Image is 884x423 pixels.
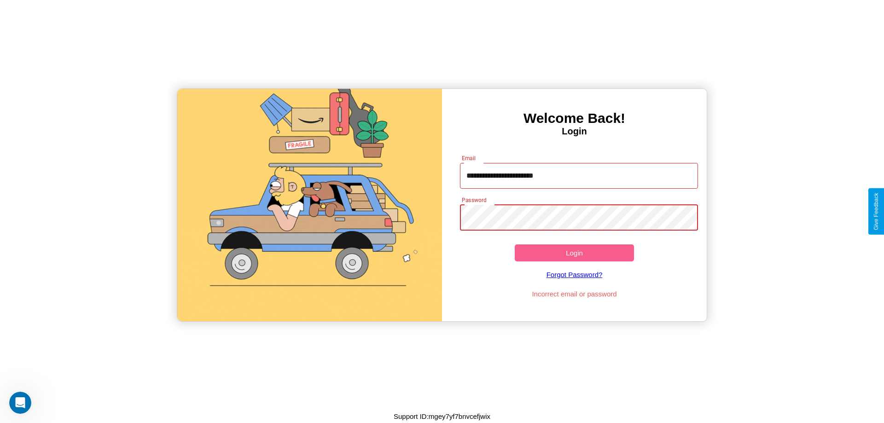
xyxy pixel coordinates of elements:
a: Forgot Password? [455,261,694,288]
img: gif [177,89,442,321]
button: Login [515,244,634,261]
p: Incorrect email or password [455,288,694,300]
div: Give Feedback [873,193,879,230]
label: Password [462,196,486,204]
h4: Login [442,126,707,137]
p: Support ID: mgey7yf7bnvcefjwix [394,410,490,423]
h3: Welcome Back! [442,110,707,126]
iframe: Intercom live chat [9,392,31,414]
label: Email [462,154,476,162]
